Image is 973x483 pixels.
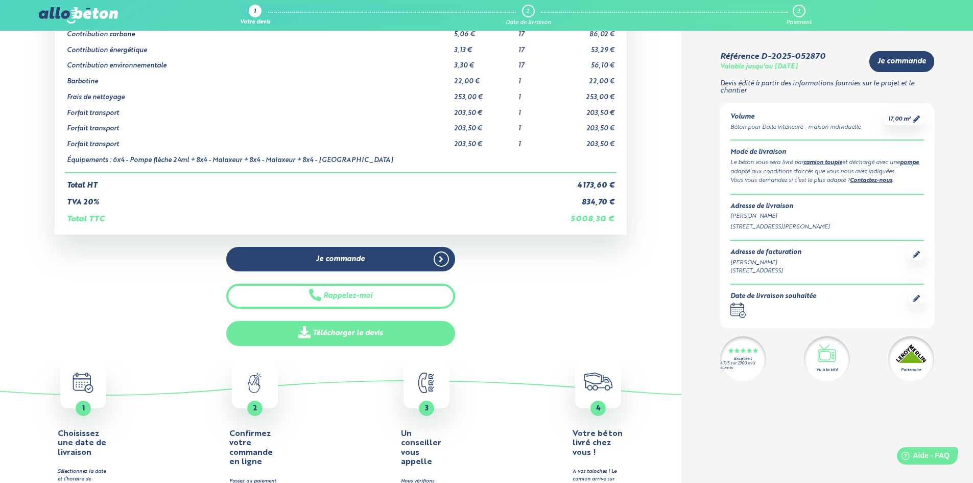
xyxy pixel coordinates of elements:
[573,429,624,457] h4: Votre béton livré chez vous !
[65,117,452,133] td: Forfait transport
[516,102,557,118] td: 1
[557,23,616,39] td: 86,02 €
[516,39,557,55] td: 17
[557,117,616,133] td: 203,50 €
[452,23,516,39] td: 5,06 €
[65,173,557,190] td: Total HT
[39,7,117,24] img: allobéton
[730,203,924,211] div: Adresse de livraison
[401,429,452,467] h4: Un conseiller vous appelle
[65,190,557,207] td: TVA 20%
[516,54,557,70] td: 17
[557,102,616,118] td: 203,50 €
[900,160,919,166] a: pompe
[516,70,557,86] td: 1
[516,117,557,133] td: 1
[803,160,842,166] a: camion toupie
[240,19,270,26] div: Votre devis
[734,357,752,361] div: Excellent
[901,367,921,373] div: Partenaire
[730,149,924,156] div: Mode de livraison
[557,133,616,149] td: 203,50 €
[557,86,616,102] td: 253,00 €
[786,5,812,26] a: 3 Paiement
[720,361,766,371] div: 4.7/5 sur 2300 avis clients
[506,19,551,26] div: Date de livraison
[452,133,516,149] td: 203,50 €
[240,5,270,26] a: 1 Votre devis
[730,267,801,275] div: [STREET_ADDRESS]
[584,373,613,390] img: truck.c7a9816ed8b9b1312949.png
[65,206,557,224] td: Total TTC
[557,190,616,207] td: 834,70 €
[65,54,452,70] td: Contribution environnementale
[452,39,516,55] td: 3,13 €
[877,57,926,66] span: Je commande
[730,223,924,232] div: [STREET_ADDRESS][PERSON_NAME]
[730,176,924,186] div: Vous vous demandez si c’est le plus adapté ? .
[850,178,892,183] a: Contactez-nous
[730,259,801,267] div: [PERSON_NAME]
[526,8,529,15] div: 2
[557,54,616,70] td: 56,10 €
[65,102,452,118] td: Forfait transport
[506,5,551,26] a: 2 Date de livraison
[226,247,455,272] a: Je commande
[226,284,455,309] button: Rappelez-moi
[452,70,516,86] td: 22,00 €
[730,158,924,176] div: Le béton vous sera livré par et déchargé avec une , adapté aux conditions d'accès que vous nous a...
[730,249,801,257] div: Adresse de facturation
[730,113,861,121] div: Volume
[596,405,601,412] span: 4
[816,367,838,373] div: Vu à la télé
[82,405,85,412] span: 1
[65,23,452,39] td: Contribution carbone
[58,429,109,457] h4: Choisissez une date de livraison
[730,212,924,221] div: [PERSON_NAME]
[882,443,962,472] iframe: Help widget launcher
[786,19,812,26] div: Paiement
[730,293,816,301] div: Date de livraison souhaitée
[720,63,798,71] div: Valable jusqu'au [DATE]
[557,70,616,86] td: 22,00 €
[65,133,452,149] td: Forfait transport
[516,133,557,149] td: 1
[425,405,429,412] span: 3
[452,86,516,102] td: 253,00 €
[720,80,934,95] p: Devis édité à partir des informations fournies sur le projet et le chantier
[557,173,616,190] td: 4 173,60 €
[516,23,557,39] td: 17
[65,149,452,173] td: Équipements : 6x4 - Pompe flèche 24ml + 8x4 - Malaxeur + 8x4 - Malaxeur + 8x4 - [GEOGRAPHIC_DATA]
[452,102,516,118] td: 203,50 €
[557,39,616,55] td: 53,29 €
[226,321,455,346] a: Télécharger le devis
[65,70,452,86] td: Barbotine
[229,429,280,467] h4: Confirmez votre commande en ligne
[869,51,934,72] a: Je commande
[452,117,516,133] td: 203,50 €
[516,86,557,102] td: 1
[720,52,825,61] div: Référence D-2025-052870
[452,54,516,70] td: 3,30 €
[557,206,616,224] td: 5 008,30 €
[253,405,257,412] span: 2
[254,9,256,15] div: 1
[797,8,800,15] div: 3
[316,255,365,264] span: Je commande
[730,123,861,132] div: Béton pour Dalle intérieure - maison individuelle
[65,39,452,55] td: Contribution énergétique
[65,86,452,102] td: Frais de nettoyage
